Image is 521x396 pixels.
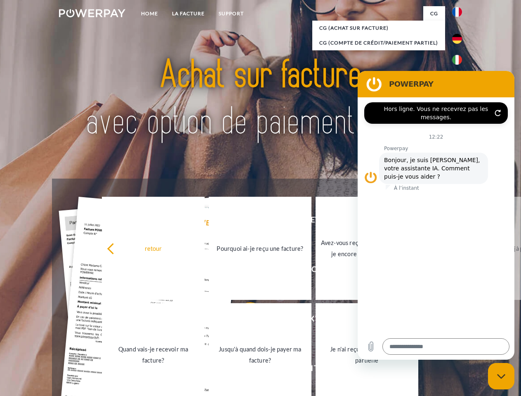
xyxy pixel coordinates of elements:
[165,6,212,21] a: LA FACTURE
[134,6,165,21] a: Home
[214,344,306,366] div: Jusqu'à quand dois-je payer ma facture?
[452,7,462,17] img: fr
[321,344,413,366] div: Je n'ai reçu qu'une livraison partielle
[59,9,125,17] img: logo-powerpay-white.svg
[452,34,462,44] img: de
[212,6,251,21] a: Support
[79,40,442,158] img: title-powerpay_fr.svg
[316,197,418,300] a: Avez-vous reçu mes paiements, ai-je encore un solde ouvert?
[312,35,445,50] a: CG (Compte de crédit/paiement partiel)
[488,363,514,389] iframe: Bouton de lancement de la fenêtre de messagerie, conversation en cours
[214,243,306,254] div: Pourquoi ai-je reçu une facture?
[423,6,445,21] a: CG
[312,21,445,35] a: CG (achat sur facture)
[107,243,200,254] div: retour
[321,237,413,259] div: Avez-vous reçu mes paiements, ai-je encore un solde ouvert?
[358,71,514,360] iframe: Fenêtre de messagerie
[452,55,462,65] img: it
[107,344,200,366] div: Quand vais-je recevoir ma facture?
